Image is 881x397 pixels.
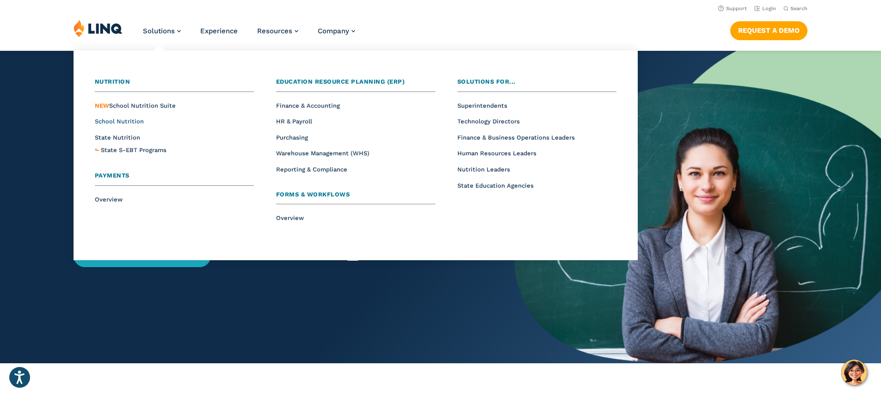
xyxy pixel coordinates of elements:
[276,190,435,205] a: Forms & Workflows
[276,77,435,92] a: Education Resource Planning (ERP)
[318,27,355,35] a: Company
[276,118,312,125] a: HR & Payroll
[730,19,807,40] nav: Button Navigation
[95,102,109,109] span: NEW
[783,5,807,12] button: Open Search Bar
[276,102,340,109] a: Finance & Accounting
[95,196,123,203] a: Overview
[457,134,575,141] a: Finance & Business Operations Leaders
[95,102,176,109] a: NEWSchool Nutrition Suite
[143,27,181,35] a: Solutions
[95,171,254,186] a: Payments
[730,21,807,40] a: Request a Demo
[95,77,254,92] a: Nutrition
[95,118,144,125] a: School Nutrition
[318,27,349,35] span: Company
[754,6,776,12] a: Login
[514,51,881,363] img: Home Banner
[95,172,129,179] span: Payments
[457,182,534,189] a: State Education Agencies
[101,147,166,153] span: State S-EBT Programs
[718,6,747,12] a: Support
[95,134,140,141] a: State Nutrition
[74,19,123,37] img: LINQ | K‑12 Software
[143,19,355,50] nav: Primary Navigation
[457,150,536,157] a: Human Resources Leaders
[457,78,516,85] span: Solutions for...
[257,27,298,35] a: Resources
[276,78,405,85] span: Education Resource Planning (ERP)
[95,78,130,85] span: Nutrition
[257,27,292,35] span: Resources
[95,102,176,109] span: School Nutrition Suite
[457,166,510,173] a: Nutrition Leaders
[841,360,867,385] button: Hello, have a question? Let’s chat.
[276,166,347,173] a: Reporting & Compliance
[457,118,520,125] a: Technology Directors
[276,134,308,141] a: Purchasing
[276,214,304,221] a: Overview
[276,191,350,198] span: Forms & Workflows
[101,146,166,155] a: State S-EBT Programs
[276,150,370,157] a: Warehouse Management (WHS)
[790,6,807,12] span: Search
[457,102,507,109] a: Superintendents
[200,27,238,35] a: Experience
[143,27,175,35] span: Solutions
[457,77,616,92] a: Solutions for...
